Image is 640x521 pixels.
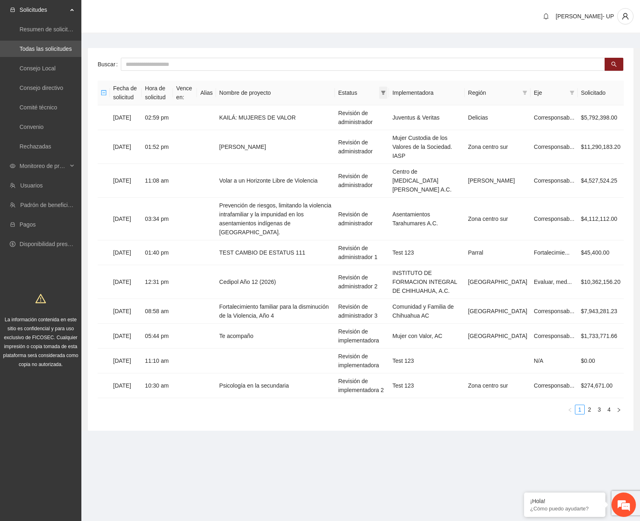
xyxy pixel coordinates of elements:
[35,293,46,304] span: warning
[10,163,15,169] span: eye
[110,349,142,373] td: [DATE]
[110,240,142,265] td: [DATE]
[534,382,574,389] span: Corresponsab...
[20,104,57,111] a: Comité técnico
[389,240,465,265] td: Test 123
[142,240,173,265] td: 01:40 pm
[20,124,44,130] a: Convenio
[216,265,335,299] td: Cedipol Año 12 (2026)
[556,13,614,20] span: [PERSON_NAME]- UP
[465,198,531,240] td: Zona centro sur
[42,41,137,52] div: Chatee con nosotros ahora
[335,324,389,349] td: Revisión de implementadora
[578,130,624,164] td: $11,290,183.20
[20,2,68,18] span: Solicitudes
[142,324,173,349] td: 05:44 pm
[10,7,15,13] span: inbox
[216,81,335,105] th: Nombre de proyecto
[389,373,465,398] td: Test 123
[20,241,89,247] a: Disponibilidad presupuestal
[335,265,389,299] td: Revisión de administrador 2
[20,182,43,189] a: Usuarios
[534,333,574,339] span: Corresponsab...
[522,90,527,95] span: filter
[335,198,389,240] td: Revisión de administrador
[20,202,80,208] a: Padrón de beneficiarios
[570,90,574,95] span: filter
[379,87,387,99] span: filter
[465,265,531,299] td: [GEOGRAPHIC_DATA]
[389,198,465,240] td: Asentamientos Tarahumares A.C.
[534,308,574,314] span: Corresponsab...
[575,405,584,414] a: 1
[568,87,576,99] span: filter
[335,299,389,324] td: Revisión de administrador 3
[389,164,465,198] td: Centro de [MEDICAL_DATA] [PERSON_NAME] A.C.
[142,130,173,164] td: 01:52 pm
[595,405,604,414] a: 3
[335,105,389,130] td: Revisión de administrador
[142,373,173,398] td: 10:30 am
[110,105,142,130] td: [DATE]
[534,114,574,121] span: Corresponsab...
[335,349,389,373] td: Revisión de implementadora
[4,222,155,251] textarea: Escriba su mensaje y pulse “Intro”
[335,164,389,198] td: Revisión de administrador
[578,265,624,299] td: $10,362,156.20
[534,88,566,97] span: Eje
[110,198,142,240] td: [DATE]
[585,405,594,414] li: 2
[578,324,624,349] td: $1,733,771.66
[173,81,197,105] th: Vence en:
[389,105,465,130] td: Juventus & Veritas
[465,240,531,265] td: Parral
[568,408,572,412] span: left
[20,65,56,72] a: Consejo Local
[20,46,72,52] a: Todas las solicitudes
[389,349,465,373] td: Test 123
[565,405,575,414] li: Previous Page
[110,130,142,164] td: [DATE]
[216,240,335,265] td: TEST CAMBIO DE ESTATUS 111
[534,279,572,285] span: Evaluar, med...
[216,324,335,349] td: Te acompaño
[101,90,107,96] span: minus-square
[465,324,531,349] td: [GEOGRAPHIC_DATA]
[216,373,335,398] td: Psicología en la secundaria
[47,109,112,191] span: Estamos en línea.
[578,240,624,265] td: $45,400.00
[530,506,599,512] p: ¿Cómo puedo ayudarte?
[605,405,614,414] a: 4
[605,58,623,71] button: search
[465,130,531,164] td: Zona centro sur
[142,265,173,299] td: 12:31 pm
[389,130,465,164] td: Mujer Custodia de los Valores de la Sociedad. IASP
[133,4,153,24] div: Minimizar ventana de chat en vivo
[465,105,531,130] td: Delicias
[142,198,173,240] td: 03:34 pm
[3,317,79,367] span: La información contenida en este sitio es confidencial y para uso exclusivo de FICOSEC. Cualquier...
[381,90,386,95] span: filter
[335,373,389,398] td: Revisión de implementadora 2
[216,130,335,164] td: [PERSON_NAME]
[110,299,142,324] td: [DATE]
[616,408,621,412] span: right
[618,13,633,20] span: user
[578,198,624,240] td: $4,112,112.00
[531,349,578,373] td: N/A
[578,81,624,105] th: Solicitado
[142,299,173,324] td: 08:58 am
[110,324,142,349] td: [DATE]
[98,58,121,71] label: Buscar
[578,299,624,324] td: $7,943,281.23
[578,105,624,130] td: $5,792,398.00
[465,299,531,324] td: [GEOGRAPHIC_DATA]
[389,265,465,299] td: INSTITUTO DE FORMACION INTEGRAL DE CHIHUAHUA, A.C.
[142,349,173,373] td: 11:10 am
[534,216,574,222] span: Corresponsab...
[110,265,142,299] td: [DATE]
[540,13,552,20] span: bell
[465,373,531,398] td: Zona centro sur
[604,405,614,414] li: 4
